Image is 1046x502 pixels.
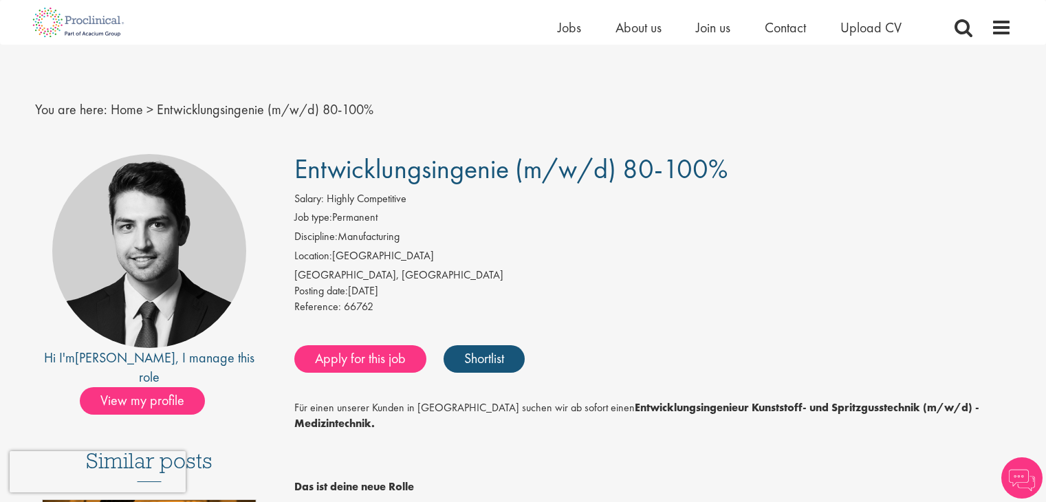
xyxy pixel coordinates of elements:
[558,19,581,36] a: Jobs
[75,349,175,367] a: [PERSON_NAME]
[696,19,730,36] a: Join us
[146,100,153,118] span: >
[840,19,902,36] a: Upload CV
[615,19,662,36] a: About us
[344,299,373,314] span: 66762
[80,390,219,408] a: View my profile
[294,229,338,245] label: Discipline:
[294,268,1012,283] div: [GEOGRAPHIC_DATA], [GEOGRAPHIC_DATA]
[294,283,348,298] span: Posting date:
[1001,457,1043,499] img: Chatbot
[294,151,728,186] span: Entwicklungsingenie (m/w/d) 80-100%
[157,100,373,118] span: Entwicklungsingenie (m/w/d) 80-100%
[294,400,1012,494] p: Für einen unserer Kunden in [GEOGRAPHIC_DATA] suchen wir ab sofort einen
[111,100,143,118] a: breadcrumb link
[327,191,406,206] span: Highly Competitive
[294,345,426,373] a: Apply for this job
[10,451,186,492] iframe: reCAPTCHA
[35,100,107,118] span: You are here:
[294,210,1012,229] li: Permanent
[294,299,341,315] label: Reference:
[80,387,205,415] span: View my profile
[35,348,264,387] div: Hi I'm , I manage this role
[765,19,806,36] a: Contact
[294,229,1012,248] li: Manufacturing
[294,248,332,264] label: Location:
[294,210,332,226] label: Job type:
[294,283,1012,299] div: [DATE]
[294,400,979,430] strong: Entwicklungsingenieur Kunststoff- und Spritzgusstechnik (m/w/d) - Medizintechnik.
[52,154,246,348] img: imeage of recruiter Thomas Wenig
[444,345,525,373] a: Shortlist
[294,191,324,207] label: Salary:
[294,248,1012,268] li: [GEOGRAPHIC_DATA]
[294,479,414,494] strong: Das ist deine neue Rolle
[86,449,213,482] h3: Similar posts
